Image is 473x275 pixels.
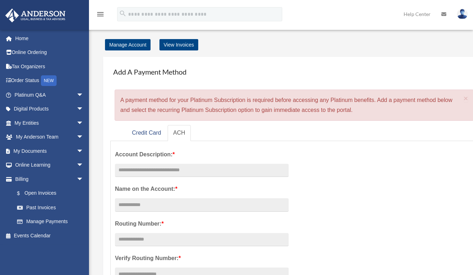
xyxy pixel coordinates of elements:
[5,88,94,102] a: Platinum Q&Aarrow_drop_down
[126,125,167,141] a: Credit Card
[105,39,151,50] a: Manage Account
[115,219,289,229] label: Routing Number:
[10,186,94,201] a: $Open Invoices
[3,9,68,22] img: Anderson Advisors Platinum Portal
[77,88,91,102] span: arrow_drop_down
[5,172,94,186] a: Billingarrow_drop_down
[77,172,91,187] span: arrow_drop_down
[168,125,191,141] a: ACH
[77,144,91,158] span: arrow_drop_down
[5,74,94,88] a: Order StatusNEW
[41,75,57,86] div: NEW
[159,39,198,50] a: View Invoices
[5,158,94,172] a: Online Learningarrow_drop_down
[77,158,91,173] span: arrow_drop_down
[115,150,289,160] label: Account Description:
[5,31,94,45] a: Home
[5,116,94,130] a: My Entitiesarrow_drop_down
[457,9,468,19] img: User Pic
[5,228,94,243] a: Events Calendar
[77,102,91,117] span: arrow_drop_down
[10,200,94,215] a: Past Invoices
[77,116,91,130] span: arrow_drop_down
[464,94,468,102] span: ×
[5,130,94,144] a: My Anderson Teamarrow_drop_down
[119,10,127,17] i: search
[5,144,94,158] a: My Documentsarrow_drop_down
[21,189,25,198] span: $
[115,184,289,194] label: Name on the Account:
[464,95,468,102] button: Close
[115,253,289,263] label: Verify Routing Number:
[5,45,94,60] a: Online Ordering
[77,130,91,145] span: arrow_drop_down
[96,12,105,18] a: menu
[5,102,94,116] a: Digital Productsarrow_drop_down
[5,59,94,74] a: Tax Organizers
[96,10,105,18] i: menu
[10,215,91,229] a: Manage Payments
